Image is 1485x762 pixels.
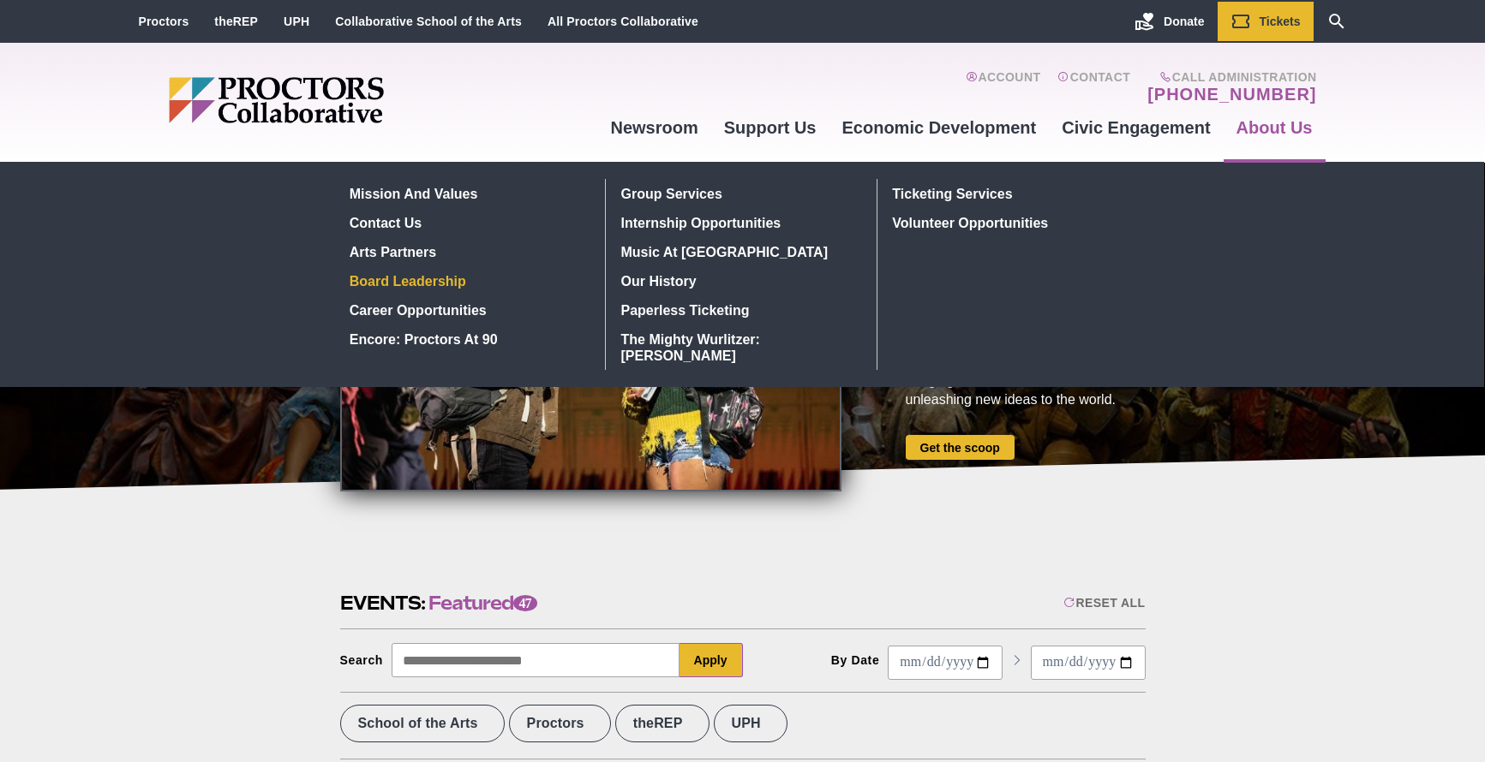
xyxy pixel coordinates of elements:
[614,324,864,370] a: The Mighty Wurlitzer: [PERSON_NAME]
[711,104,829,151] a: Support Us
[343,266,592,295] a: Board Leadership
[1260,15,1301,28] span: Tickets
[906,435,1015,460] a: Get the scoop
[509,705,611,742] label: Proctors
[966,70,1040,104] a: Account
[1218,2,1314,41] a: Tickets
[284,15,309,28] a: UPH
[343,179,592,208] a: Mission and Values
[614,295,864,324] a: Paperless Ticketing
[1122,2,1217,41] a: Donate
[335,15,522,28] a: Collaborative School of the Arts
[343,324,592,354] a: Encore: Proctors at 90
[829,104,1050,151] a: Economic Development
[1063,596,1145,610] div: Reset All
[343,237,592,266] a: Arts Partners
[714,705,787,742] label: UPH
[614,179,864,208] a: Group Services
[214,15,258,28] a: theREP
[1224,104,1326,151] a: About Us
[614,208,864,237] a: Internship Opportunities
[1057,70,1130,104] a: Contact
[340,653,384,667] div: Search
[428,590,537,616] span: Featured
[597,104,710,151] a: Newsroom
[343,295,592,324] a: Career Opportunities
[1142,70,1316,84] span: Call Administration
[340,590,537,616] h2: Events:
[548,15,698,28] a: All Proctors Collaborative
[1164,15,1204,28] span: Donate
[886,179,1136,208] a: Ticketing Services
[1147,84,1316,104] a: [PHONE_NUMBER]
[614,237,864,266] a: Music at [GEOGRAPHIC_DATA]
[1314,2,1360,41] a: Search
[340,705,505,742] label: School of the Arts
[343,208,592,237] a: Contact Us
[680,643,743,677] button: Apply
[615,705,710,742] label: theREP
[139,15,189,28] a: Proctors
[513,595,537,611] span: 47
[831,653,880,667] div: By Date
[886,208,1136,237] a: Volunteer Opportunities
[169,77,516,123] img: Proctors logo
[614,266,864,295] a: Our history
[1049,104,1223,151] a: Civic Engagement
